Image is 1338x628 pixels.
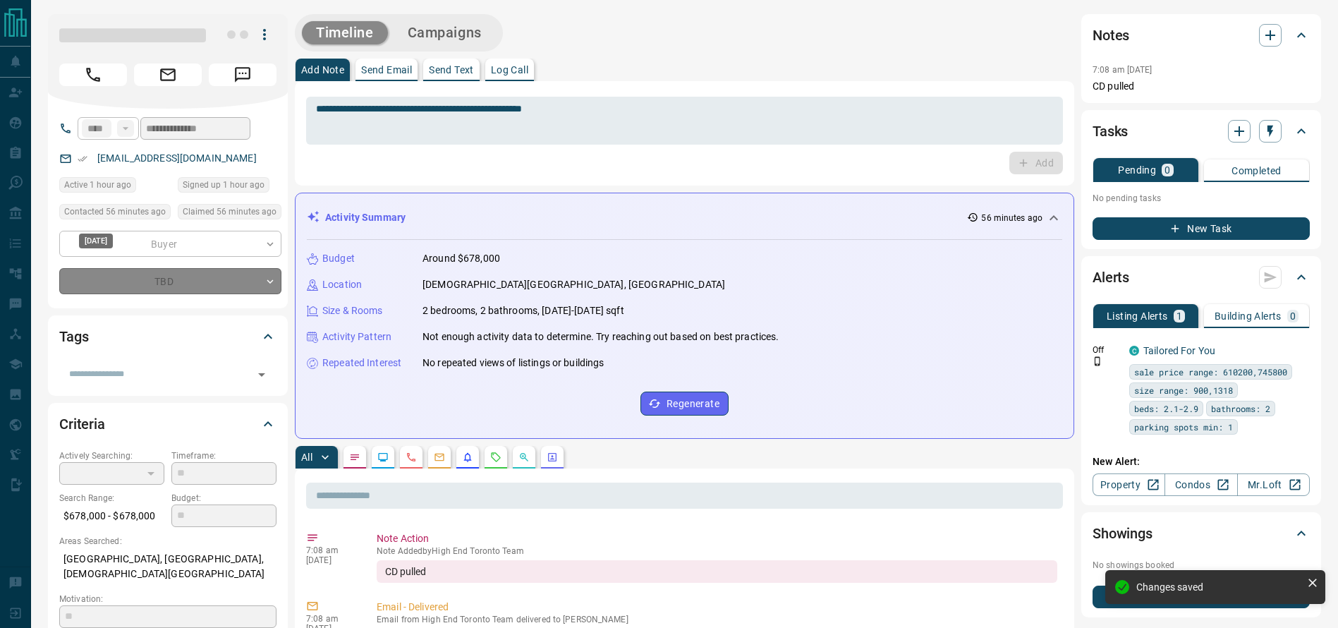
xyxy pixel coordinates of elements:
span: Signed up 1 hour ago [183,178,264,192]
span: beds: 2.1-2.9 [1134,401,1198,416]
p: Timeframe: [171,449,276,462]
button: Regenerate [640,392,729,416]
svg: Notes [349,452,360,463]
p: Around $678,000 [422,251,500,266]
p: No repeated views of listings or buildings [422,356,604,370]
svg: Lead Browsing Activity [377,452,389,463]
span: Call [59,64,127,86]
h2: Criteria [59,413,105,435]
div: Tue Sep 16 2025 [178,177,281,197]
div: Tue Sep 16 2025 [59,204,171,224]
p: 7:08 am [306,545,355,555]
h2: Tags [59,325,88,348]
span: Active 1 hour ago [64,178,131,192]
p: Motivation: [59,593,276,605]
p: Completed [1231,166,1282,176]
p: Note Action [377,531,1057,546]
p: CD pulled [1093,79,1310,94]
button: Open [252,365,272,385]
button: Campaigns [394,21,496,44]
p: 2 bedrooms, 2 bathrooms, [DATE]-[DATE] sqft [422,303,624,318]
div: Alerts [1093,260,1310,294]
svg: Email Verified [78,154,87,164]
a: Mr.Loft [1237,473,1310,496]
p: Search Range: [59,492,164,505]
p: 7:08 am [306,614,355,624]
p: Listing Alerts [1107,311,1168,321]
p: All [301,452,312,462]
p: Activity Summary [325,210,406,225]
svg: Push Notification Only [1093,356,1102,366]
p: Note Added by High End Toronto Team [377,546,1057,556]
div: Tue Sep 16 2025 [178,204,281,224]
p: No pending tasks [1093,188,1310,209]
div: CD pulled [377,560,1057,583]
a: Condos [1164,473,1237,496]
button: New Showing [1093,586,1310,608]
svg: Emails [434,452,445,463]
div: Activity Summary56 minutes ago [307,205,1062,231]
p: Budget: [171,492,276,505]
p: 1 [1176,311,1182,321]
textarea: To enrich screen reader interactions, please activate Accessibility in Grammarly extension settings [316,103,1053,139]
a: [EMAIL_ADDRESS][DOMAIN_NAME] [97,152,257,164]
p: [DEMOGRAPHIC_DATA][GEOGRAPHIC_DATA], [GEOGRAPHIC_DATA] [422,277,725,292]
div: Changes saved [1136,581,1301,593]
p: Send Text [429,65,474,75]
p: Send Email [361,65,412,75]
h2: Alerts [1093,266,1129,289]
p: Budget [322,251,355,266]
div: [DATE] [79,234,113,248]
button: Timeline [302,21,388,44]
div: Tags [59,320,276,354]
span: Claimed 56 minutes ago [183,205,276,219]
p: Areas Searched: [59,535,276,548]
svg: Calls [406,452,417,463]
span: Message [209,64,276,86]
p: Activity Pattern [322,330,391,344]
p: Location [322,277,362,292]
svg: Agent Actions [547,452,558,463]
span: size range: 900,1318 [1134,383,1233,397]
p: [DATE] [306,555,355,565]
h2: Showings [1093,522,1152,545]
p: 7:08 am [DATE] [1093,65,1152,75]
p: Add Note [301,65,344,75]
div: Criteria [59,407,276,441]
a: Tailored For You [1143,345,1215,356]
h2: Tasks [1093,120,1128,143]
p: 0 [1164,165,1170,175]
p: [GEOGRAPHIC_DATA], [GEOGRAPHIC_DATA], [DEMOGRAPHIC_DATA][GEOGRAPHIC_DATA] [59,548,276,586]
p: 56 minutes ago [981,212,1042,224]
p: $678,000 - $678,000 [59,505,164,528]
div: Tue Sep 16 2025 [59,177,171,197]
div: Buyer [59,231,281,257]
p: Building Alerts [1215,311,1282,321]
p: Off [1093,344,1121,356]
h2: Notes [1093,24,1129,47]
span: Email [134,64,202,86]
div: Notes [1093,18,1310,52]
p: Repeated Interest [322,356,401,370]
button: New Task [1093,217,1310,240]
p: Pending [1118,165,1156,175]
div: condos.ca [1129,346,1139,356]
p: 0 [1290,311,1296,321]
p: Email - Delivered [377,600,1057,615]
div: TBD [59,268,281,294]
span: parking spots min: 1 [1134,420,1233,434]
span: sale price range: 610200,745800 [1134,365,1287,379]
p: Actively Searching: [59,449,164,462]
span: Contacted 56 minutes ago [64,205,166,219]
p: Email from High End Toronto Team delivered to [PERSON_NAME] [377,615,1057,624]
a: Property [1093,473,1165,496]
p: No showings booked [1093,559,1310,572]
span: bathrooms: 2 [1211,401,1270,416]
svg: Requests [490,452,501,463]
p: Size & Rooms [322,303,383,318]
p: Not enough activity data to determine. Try reaching out based on best practices. [422,330,779,344]
div: Showings [1093,517,1310,550]
div: Tasks [1093,114,1310,148]
svg: Listing Alerts [462,452,473,463]
p: New Alert: [1093,454,1310,469]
